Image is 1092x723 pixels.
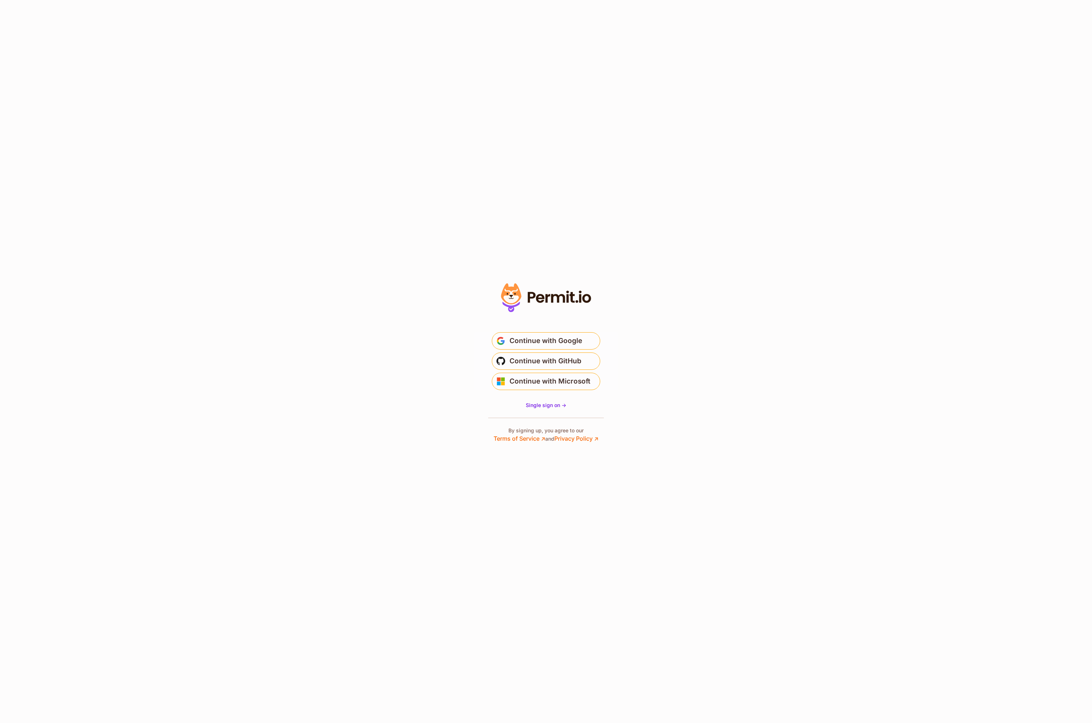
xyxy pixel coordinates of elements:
span: Continue with Microsoft [510,376,590,387]
span: Continue with Google [510,335,582,347]
a: Terms of Service ↗ [494,435,545,442]
span: Single sign on -> [526,402,566,408]
button: Continue with GitHub [492,352,600,370]
span: Continue with GitHub [510,355,581,367]
a: Single sign on -> [526,402,566,409]
a: Privacy Policy ↗ [554,435,598,442]
p: By signing up, you agree to our and [494,427,598,443]
button: Continue with Microsoft [492,373,600,390]
button: Continue with Google [492,332,600,350]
